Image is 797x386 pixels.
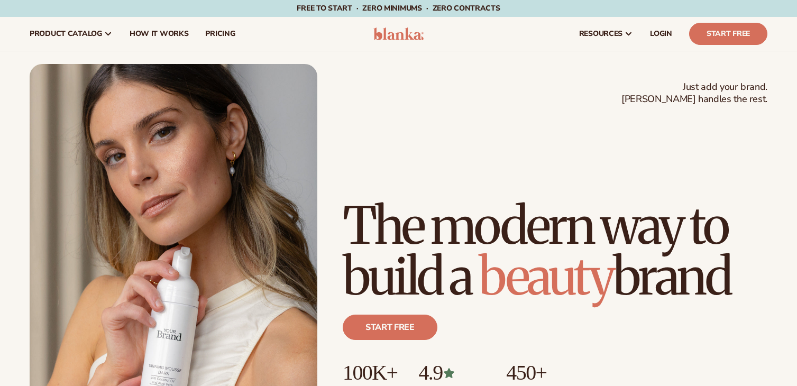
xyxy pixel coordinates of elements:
[205,30,235,38] span: pricing
[197,17,243,51] a: pricing
[373,27,424,40] img: logo
[30,30,102,38] span: product catalog
[21,17,121,51] a: product catalog
[418,361,485,384] p: 4.9
[343,200,767,302] h1: The modern way to build a brand
[571,17,642,51] a: resources
[479,245,613,308] span: beauty
[642,17,681,51] a: LOGIN
[297,3,500,13] span: Free to start · ZERO minimums · ZERO contracts
[343,361,397,384] p: 100K+
[130,30,189,38] span: How It Works
[621,81,767,106] span: Just add your brand. [PERSON_NAME] handles the rest.
[689,23,767,45] a: Start Free
[121,17,197,51] a: How It Works
[579,30,622,38] span: resources
[343,315,437,340] a: Start free
[506,361,586,384] p: 450+
[650,30,672,38] span: LOGIN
